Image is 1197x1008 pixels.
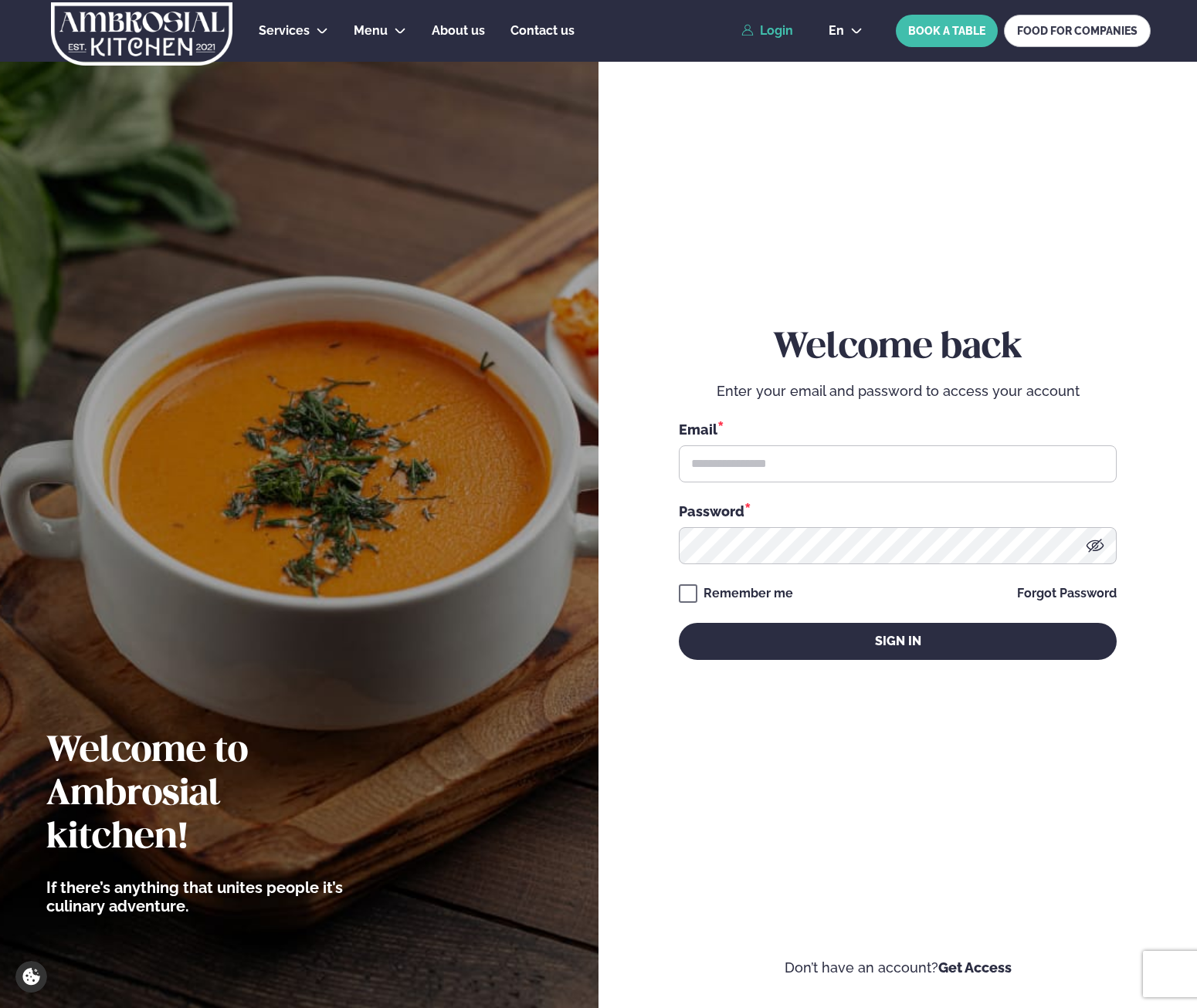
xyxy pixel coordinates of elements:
[741,24,793,38] a: Login
[679,623,1117,660] button: Sign in
[679,382,1117,401] p: Enter your email and password to access your account
[829,25,844,37] span: en
[679,501,1117,521] div: Password
[1017,587,1117,600] a: Forgot Password
[46,878,367,915] p: If there’s anything that unites people it’s culinary adventure.
[679,326,1117,370] h2: Welcome back
[354,22,388,40] a: Menu
[15,961,47,993] a: Cookie settings
[432,23,485,38] span: About us
[679,419,1117,439] div: Email
[259,22,310,40] a: Services
[46,730,367,860] h2: Welcome to Ambrosial kitchen!
[510,22,575,40] a: Contact us
[259,23,310,38] span: Services
[354,23,388,38] span: Menu
[816,25,875,37] button: en
[938,959,1012,976] a: Get Access
[645,959,1151,977] p: Don’t have an account?
[510,23,575,38] span: Contact us
[1004,15,1151,47] a: FOOD FOR COMPANIES
[896,15,998,47] button: BOOK A TABLE
[49,2,234,66] img: logo
[432,22,485,40] a: About us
